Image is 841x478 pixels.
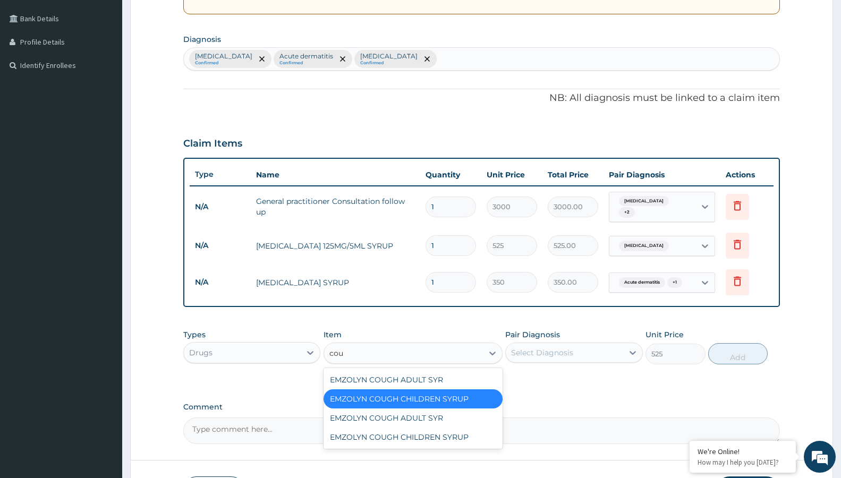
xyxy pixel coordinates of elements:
[190,165,251,184] th: Type
[360,52,418,61] p: [MEDICAL_DATA]
[183,91,780,105] p: NB: All diagnosis must be linked to a claim item
[190,272,251,292] td: N/A
[481,164,542,185] th: Unit Price
[183,34,221,45] label: Diagnosis
[189,347,213,358] div: Drugs
[62,134,147,241] span: We're online!
[279,61,333,66] small: Confirmed
[174,5,200,31] div: Minimize live chat window
[5,290,202,327] textarea: Type your message and hit 'Enter'
[190,197,251,217] td: N/A
[183,403,780,412] label: Comment
[324,370,503,389] div: EMZOLYN COUGH ADULT SYR
[324,389,503,408] div: EMZOLYN COUGH CHILDREN SYRUP
[360,61,418,66] small: Confirmed
[195,61,252,66] small: Confirmed
[190,236,251,255] td: N/A
[324,428,503,447] div: EMZOLYN COUGH CHILDREN SYRUP
[542,164,604,185] th: Total Price
[708,343,768,364] button: Add
[619,277,665,288] span: Acute dermatitis
[251,164,420,185] th: Name
[251,191,420,223] td: General practitioner Consultation follow up
[251,235,420,257] td: [MEDICAL_DATA] 125MG/5ML SYRUP
[251,272,420,293] td: [MEDICAL_DATA] SYRUP
[257,54,267,64] span: remove selection option
[619,196,669,207] span: [MEDICAL_DATA]
[645,329,684,340] label: Unit Price
[619,207,635,218] span: + 2
[667,277,682,288] span: + 1
[279,52,333,61] p: Acute dermatitis
[698,458,788,467] p: How may I help you today?
[183,138,242,150] h3: Claim Items
[619,241,669,251] span: [MEDICAL_DATA]
[195,52,252,61] p: [MEDICAL_DATA]
[55,59,179,73] div: Chat with us now
[324,329,342,340] label: Item
[324,408,503,428] div: EMZOLYN COUGH ADULT SYR
[422,54,432,64] span: remove selection option
[183,330,206,339] label: Types
[720,164,774,185] th: Actions
[338,54,347,64] span: remove selection option
[604,164,720,185] th: Pair Diagnosis
[698,447,788,456] div: We're Online!
[511,347,573,358] div: Select Diagnosis
[20,53,43,80] img: d_794563401_company_1708531726252_794563401
[505,329,560,340] label: Pair Diagnosis
[420,164,481,185] th: Quantity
